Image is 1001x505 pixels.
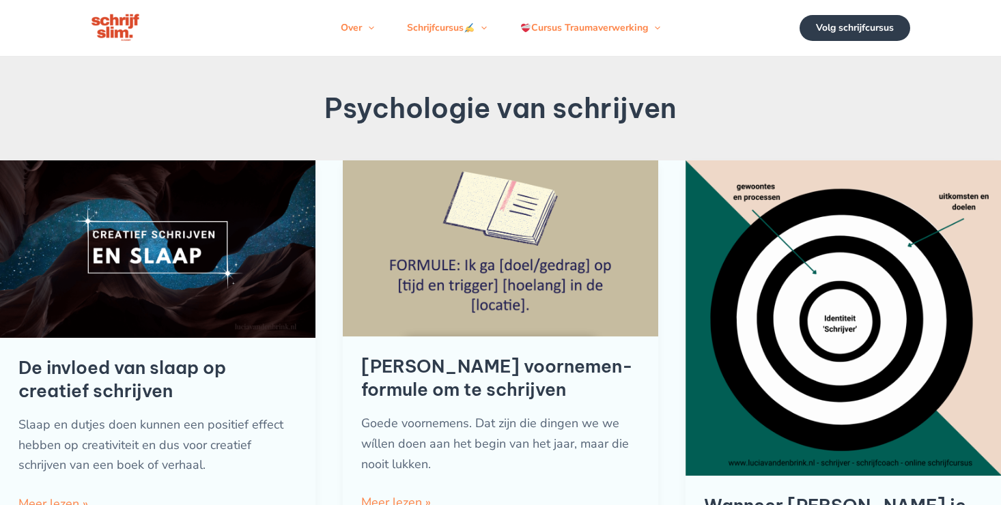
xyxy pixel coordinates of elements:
[521,23,531,33] img: ❤️‍🩹
[800,15,910,41] a: Volg schrijfcursus
[18,356,226,402] a: De invloed van slaap op creatief schrijven
[475,8,487,48] span: Menu schakelen
[391,8,503,48] a: SchrijfcursusMenu schakelen
[504,8,677,48] a: Cursus TraumaverwerkingMenu schakelen
[648,8,660,48] span: Menu schakelen
[464,23,474,33] img: ✍️
[361,414,640,474] p: Goede voornemens. Dat zijn die dingen we we wíllen doen aan het begin van het jaar, maar die nooi...
[51,93,950,124] h1: Psychologie van schrijven
[324,8,677,48] nav: Navigatie op de site: Menu
[362,8,374,48] span: Menu schakelen
[324,8,391,48] a: OverMenu schakelen
[91,12,141,44] img: schrijfcursus schrijfslim academy
[686,160,1001,476] img: wanneer ben je een schrijver mag je jezelf een schrijver noemen hoe ziet de identiteit van schrij...
[18,415,297,476] p: Slaap en dutjes doen kunnen een positief effect hebben op creativiteit en dus voor creatief schri...
[361,355,633,401] a: [PERSON_NAME] voornemen-formule om te schrijven
[343,160,658,336] img: Goede voornemen formule om te schrijven: Ik ga [doel/gedrag] op [tijd en trigger] [hoelang] in/op...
